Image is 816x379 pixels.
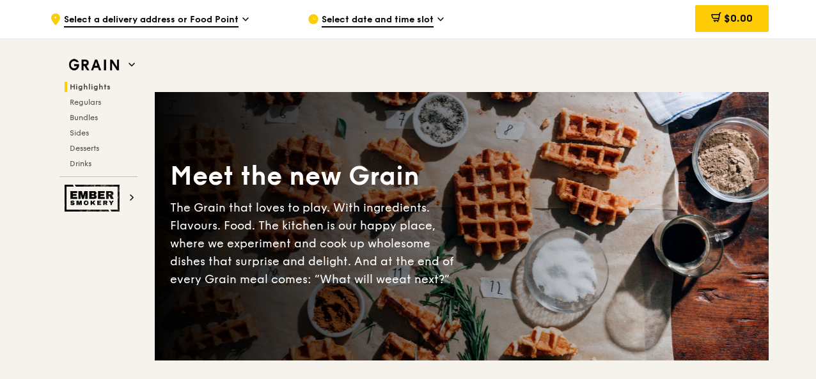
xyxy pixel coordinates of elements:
[64,13,239,27] span: Select a delivery address or Food Point
[70,98,101,107] span: Regulars
[724,12,753,24] span: $0.00
[65,185,123,212] img: Ember Smokery web logo
[70,159,91,168] span: Drinks
[65,54,123,77] img: Grain web logo
[322,13,434,27] span: Select date and time slot
[170,159,462,194] div: Meet the new Grain
[70,82,111,91] span: Highlights
[70,128,89,137] span: Sides
[70,113,98,122] span: Bundles
[392,272,450,286] span: eat next?”
[170,199,462,288] div: The Grain that loves to play. With ingredients. Flavours. Food. The kitchen is our happy place, w...
[70,144,99,153] span: Desserts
